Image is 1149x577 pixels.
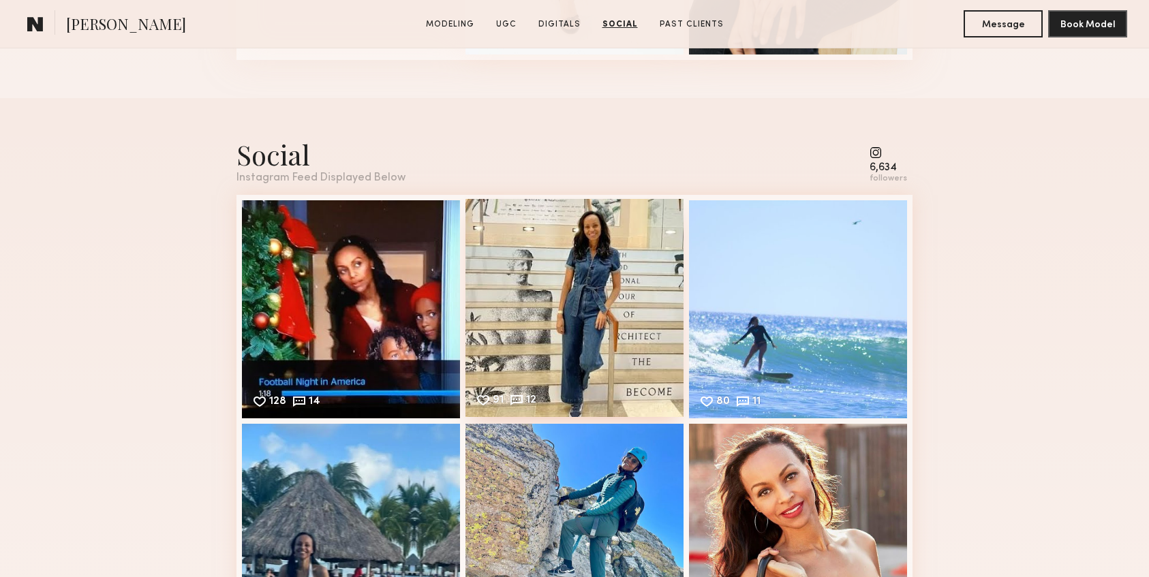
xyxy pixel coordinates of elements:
[1048,10,1127,37] button: Book Model
[597,18,643,31] a: Social
[236,136,405,172] div: Social
[870,163,907,173] div: 6,634
[533,18,586,31] a: Digitals
[1048,18,1127,29] a: Book Model
[752,396,761,409] div: 11
[236,172,405,184] div: Instagram Feed Displayed Below
[66,14,186,37] span: [PERSON_NAME]
[654,18,729,31] a: Past Clients
[716,396,730,409] div: 80
[870,174,907,184] div: followers
[420,18,480,31] a: Modeling
[493,395,504,407] div: 91
[526,395,536,407] div: 12
[491,18,522,31] a: UGC
[964,10,1043,37] button: Message
[269,396,286,409] div: 128
[309,396,320,409] div: 14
